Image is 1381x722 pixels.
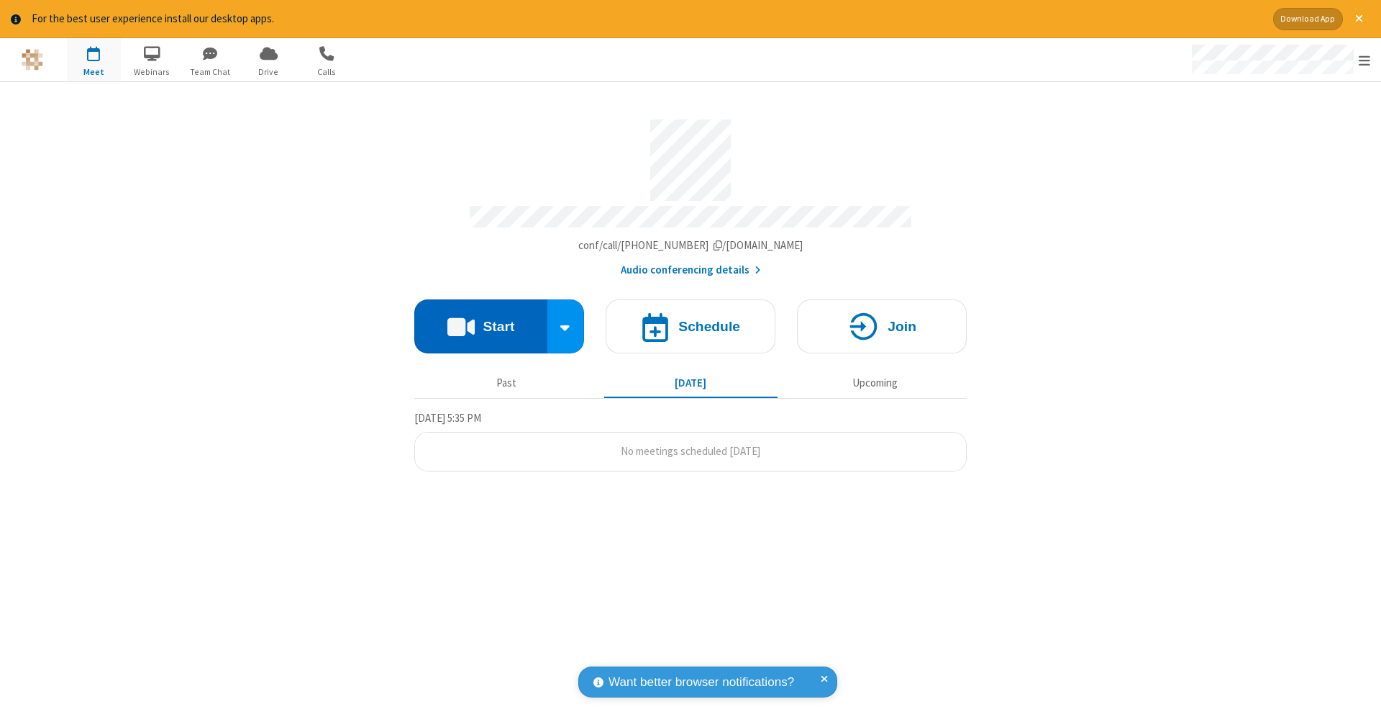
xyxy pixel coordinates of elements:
div: Open menu [1178,38,1381,81]
h4: Start [483,320,514,333]
button: Upcoming [788,370,962,397]
button: Close alert [1348,8,1370,30]
button: Past [420,370,593,397]
button: Start [414,299,547,353]
button: [DATE] [604,370,778,397]
span: Copy my meeting room link [578,238,803,252]
span: Meet [67,66,121,78]
span: [DATE] 5:35 PM [414,411,481,425]
section: Today's Meetings [414,410,967,471]
button: Logo [5,38,59,81]
div: For the best user experience install our desktop apps. [32,11,1262,27]
span: Webinars [125,66,179,78]
span: No meetings scheduled [DATE] [621,444,760,458]
div: Start conference options [547,299,585,353]
h4: Join [888,320,916,333]
button: Join [797,299,967,353]
span: Team Chat [183,66,237,78]
section: Account details [414,109,967,278]
h4: Schedule [678,320,740,333]
img: QA Selenium DO NOT DELETE OR CHANGE [22,49,43,71]
button: Audio conferencing details [621,262,761,279]
span: Drive [242,66,296,78]
span: Want better browser notifications? [609,673,794,692]
button: Schedule [606,299,775,353]
span: Calls [300,66,354,78]
button: Download App [1273,8,1343,30]
button: Copy my meeting room linkCopy my meeting room link [578,238,803,254]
